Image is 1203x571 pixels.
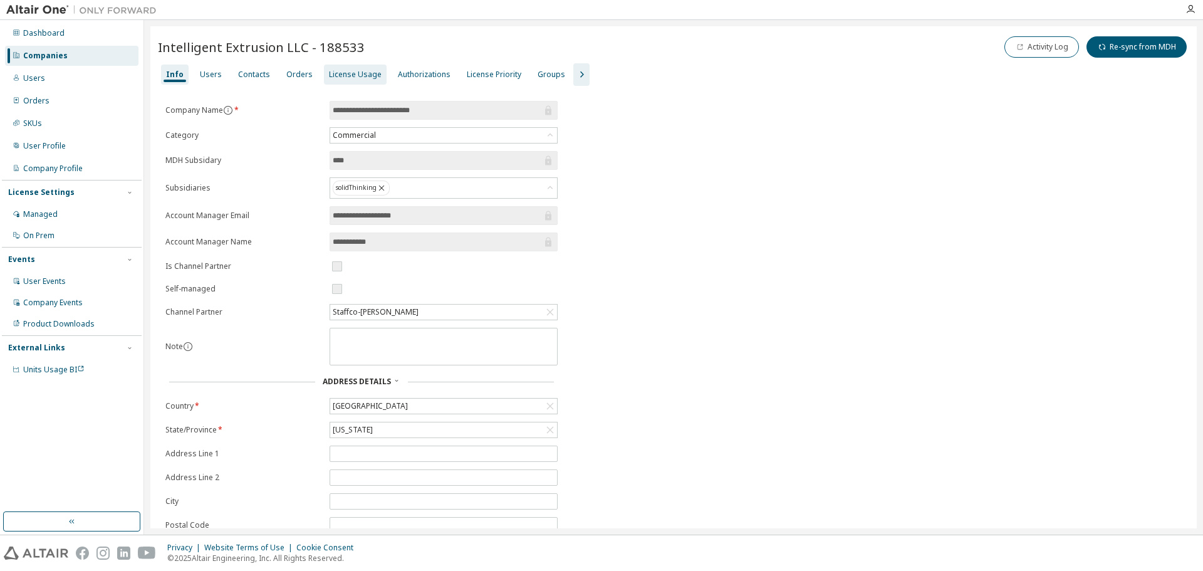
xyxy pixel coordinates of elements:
div: Dashboard [23,28,65,38]
label: Account Manager Email [165,211,322,221]
div: Companies [23,51,68,61]
div: Events [8,254,35,265]
button: information [223,105,233,115]
div: Users [200,70,222,80]
label: Country [165,401,322,411]
label: Self-managed [165,284,322,294]
label: MDH Subsidary [165,155,322,165]
img: instagram.svg [96,547,110,560]
div: [GEOGRAPHIC_DATA] [330,399,557,414]
label: Address Line 2 [165,473,322,483]
img: facebook.svg [76,547,89,560]
div: solidThinking [333,181,390,196]
div: Staffco-[PERSON_NAME] [330,305,557,320]
span: Units Usage BI [23,364,85,375]
div: Privacy [167,543,204,553]
label: State/Province [165,425,322,435]
button: Activity Log [1004,36,1079,58]
label: Postal Code [165,520,322,530]
label: Note [165,341,183,352]
img: Altair One [6,4,163,16]
div: Commercial [330,128,557,143]
div: Orders [286,70,313,80]
div: External Links [8,343,65,353]
label: City [165,496,322,506]
div: License Priority [467,70,521,80]
div: Users [23,73,45,83]
label: Is Channel Partner [165,261,322,271]
div: License Usage [329,70,382,80]
div: Commercial [331,128,378,142]
div: Orders [23,96,49,106]
div: Info [166,70,184,80]
label: Category [165,130,322,140]
label: Subsidiaries [165,183,322,193]
div: [GEOGRAPHIC_DATA] [331,399,410,413]
button: information [183,342,193,352]
div: On Prem [23,231,55,241]
div: solidThinking [330,178,557,198]
label: Address Line 1 [165,449,322,459]
p: © 2025 Altair Engineering, Inc. All Rights Reserved. [167,553,361,563]
div: Cookie Consent [296,543,361,553]
label: Company Name [165,105,322,115]
div: SKUs [23,118,42,128]
button: Re-sync from MDH [1086,36,1187,58]
div: User Profile [23,141,66,151]
div: Managed [23,209,58,219]
div: Product Downloads [23,319,95,329]
div: User Events [23,276,66,286]
div: [US_STATE] [331,423,375,437]
div: Authorizations [398,70,450,80]
div: License Settings [8,187,75,197]
span: Address Details [323,376,391,387]
span: Intelligent Extrusion LLC - 188533 [158,38,365,56]
div: Contacts [238,70,270,80]
img: linkedin.svg [117,547,130,560]
label: Account Manager Name [165,237,322,247]
img: youtube.svg [138,547,156,560]
img: altair_logo.svg [4,547,68,560]
div: Website Terms of Use [204,543,296,553]
div: Groups [538,70,565,80]
div: Company Events [23,298,83,308]
div: [US_STATE] [330,422,557,437]
div: Staffco-[PERSON_NAME] [331,305,420,319]
label: Channel Partner [165,307,322,317]
div: Company Profile [23,164,83,174]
